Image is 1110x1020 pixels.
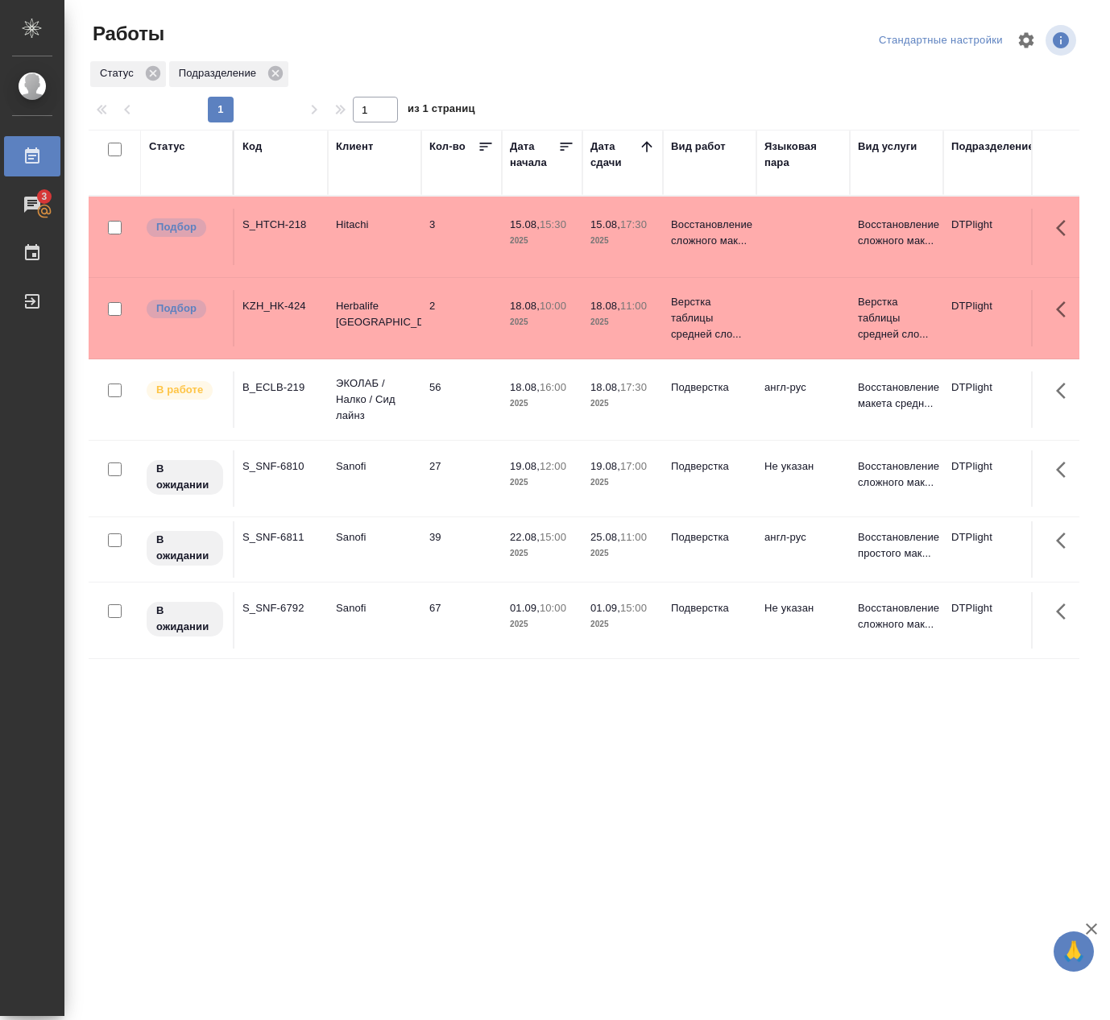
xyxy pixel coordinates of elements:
[671,600,748,616] p: Подверстка
[336,375,413,424] p: ЭКОЛАБ / Налко / Сид лайнз
[510,460,540,472] p: 19.08,
[156,461,213,493] p: В ожидании
[145,600,225,638] div: Исполнитель назначен, приступать к работе пока рано
[590,602,620,614] p: 01.09,
[145,529,225,567] div: Исполнитель назначен, приступать к работе пока рано
[421,521,502,578] td: 39
[540,602,566,614] p: 10:00
[620,602,647,614] p: 15:00
[620,300,647,312] p: 11:00
[145,379,225,401] div: Исполнитель выполняет работу
[336,139,373,155] div: Клиент
[510,233,574,249] p: 2025
[510,314,574,330] p: 2025
[858,600,935,632] p: Восстановление сложного мак...
[671,458,748,475] p: Подверстка
[242,529,320,545] div: S_SNF-6811
[1046,450,1085,489] button: Здесь прячутся важные кнопки
[421,290,502,346] td: 2
[671,529,748,545] p: Подверстка
[421,450,502,507] td: 27
[429,139,466,155] div: Кол-во
[858,529,935,562] p: Восстановление простого мак...
[590,545,655,562] p: 2025
[590,139,639,171] div: Дата сдачи
[671,294,748,342] p: Верстка таблицы средней сло...
[242,600,320,616] div: S_SNF-6792
[858,139,917,155] div: Вид услуги
[590,531,620,543] p: 25.08,
[89,21,164,47] span: Работы
[951,139,1034,155] div: Подразделение
[590,381,620,393] p: 18.08,
[242,379,320,396] div: B_ECLB-219
[875,28,1007,53] div: split button
[540,381,566,393] p: 16:00
[590,314,655,330] p: 2025
[590,218,620,230] p: 15.08,
[943,209,1037,265] td: DTPlight
[1054,931,1094,972] button: 🙏
[149,139,185,155] div: Статус
[510,602,540,614] p: 01.09,
[510,545,574,562] p: 2025
[756,371,850,428] td: англ-рус
[764,139,842,171] div: Языковая пара
[671,379,748,396] p: Подверстка
[4,185,60,225] a: 3
[169,61,288,87] div: Подразделение
[858,217,935,249] p: Восстановление сложного мак...
[943,290,1037,346] td: DTPlight
[1046,25,1079,56] span: Посмотреть информацию
[156,301,197,317] p: Подбор
[156,382,203,398] p: В работе
[510,475,574,491] p: 2025
[1046,290,1085,329] button: Здесь прячутся важные кнопки
[145,217,225,238] div: Можно подбирать исполнителей
[421,371,502,428] td: 56
[858,294,935,342] p: Верстка таблицы средней сло...
[620,460,647,472] p: 17:00
[510,616,574,632] p: 2025
[590,300,620,312] p: 18.08,
[242,458,320,475] div: S_SNF-6810
[671,139,726,155] div: Вид работ
[858,458,935,491] p: Восстановление сложного мак...
[179,65,262,81] p: Подразделение
[943,450,1037,507] td: DTPlight
[540,531,566,543] p: 15:00
[100,65,139,81] p: Статус
[671,217,748,249] p: Восстановление сложного мак...
[756,521,850,578] td: англ-рус
[145,298,225,320] div: Можно подбирать исполнителей
[421,209,502,265] td: 3
[242,139,262,155] div: Код
[510,396,574,412] p: 2025
[336,298,413,330] p: Herbalife [GEOGRAPHIC_DATA]
[1046,209,1085,247] button: Здесь прячутся важные кнопки
[756,592,850,649] td: Не указан
[31,189,56,205] span: 3
[408,99,475,122] span: из 1 страниц
[421,592,502,649] td: 67
[590,616,655,632] p: 2025
[858,379,935,412] p: Восстановление макета средн...
[943,371,1037,428] td: DTPlight
[540,460,566,472] p: 12:00
[510,381,540,393] p: 18.08,
[540,218,566,230] p: 15:30
[510,218,540,230] p: 15.08,
[540,300,566,312] p: 10:00
[590,475,655,491] p: 2025
[242,298,320,314] div: KZH_HK-424
[510,531,540,543] p: 22.08,
[1046,521,1085,560] button: Здесь прячутся важные кнопки
[336,600,413,616] p: Sanofi
[156,219,197,235] p: Подбор
[943,592,1037,649] td: DTPlight
[1007,21,1046,60] span: Настроить таблицу
[336,217,413,233] p: Hitachi
[620,218,647,230] p: 17:30
[90,61,166,87] div: Статус
[510,139,558,171] div: Дата начала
